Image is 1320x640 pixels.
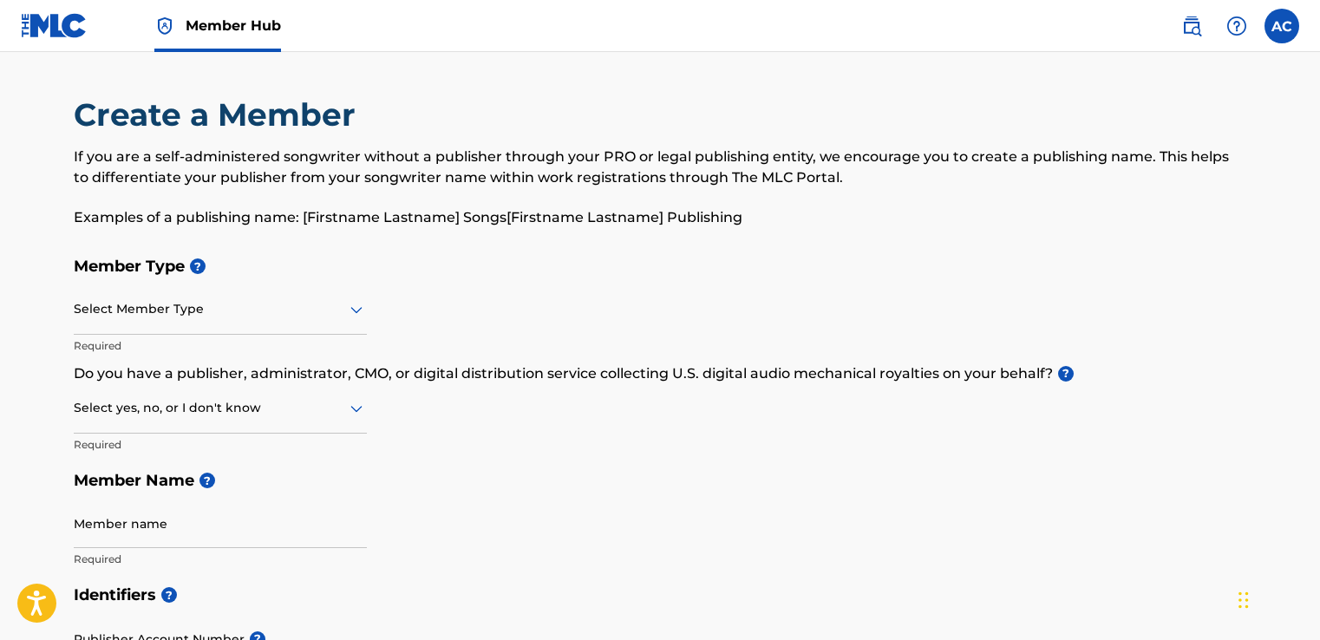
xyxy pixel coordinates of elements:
[161,587,177,603] span: ?
[1238,574,1249,626] div: Drag
[190,258,206,274] span: ?
[21,13,88,38] img: MLC Logo
[199,473,215,488] span: ?
[1233,557,1320,640] iframe: Chat Widget
[74,437,367,453] p: Required
[74,147,1246,188] p: If you are a self-administered songwriter without a publisher through your PRO or legal publishin...
[74,577,1246,614] h5: Identifiers
[1271,400,1320,539] iframe: Resource Center
[74,95,364,134] h2: Create a Member
[74,338,367,354] p: Required
[1058,366,1074,382] span: ?
[1264,9,1299,43] div: User Menu
[1226,16,1247,36] img: help
[186,16,281,36] span: Member Hub
[74,248,1246,285] h5: Member Type
[154,16,175,36] img: Top Rightsholder
[74,363,1246,384] p: Do you have a publisher, administrator, CMO, or digital distribution service collecting U.S. digi...
[74,552,367,567] p: Required
[1181,16,1202,36] img: search
[1174,9,1209,43] a: Public Search
[74,462,1246,500] h5: Member Name
[1219,9,1254,43] div: Help
[74,207,1246,228] p: Examples of a publishing name: [Firstname Lastname] Songs[Firstname Lastname] Publishing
